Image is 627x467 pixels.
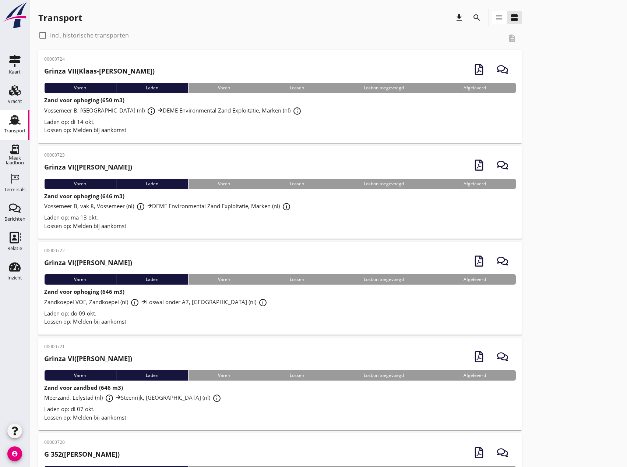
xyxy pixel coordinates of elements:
i: search [472,13,481,22]
i: account_circle [7,446,22,461]
div: Losbon toegevoegd [334,274,434,285]
div: Laden [116,179,188,189]
div: Afgeleverd [434,83,516,93]
span: Laden op: ma 13 okt. [44,214,98,221]
div: Losbon toegevoegd [334,179,434,189]
div: Kaart [9,69,21,74]
i: view_agenda [510,13,519,22]
h2: ([PERSON_NAME]) [44,162,132,172]
div: Relatie [7,246,22,251]
h2: ([PERSON_NAME]) [44,449,120,459]
div: Afgeleverd [434,370,516,381]
strong: Zand voor zandbed (646 m3) [44,384,123,391]
div: Transport [38,12,82,24]
i: info_outline [293,107,302,115]
strong: Zand voor ophoging (646 m3) [44,192,124,200]
a: 00000723Grinza VI([PERSON_NAME])VarenLadenVarenLossenLosbon toegevoegdAfgeleverdZand voor ophogin... [38,146,522,239]
div: Afgeleverd [434,179,516,189]
strong: Grinza VII [44,67,77,75]
span: Lossen op: Melden bij aankomst [44,222,126,229]
label: Incl. historische transporten [50,32,129,39]
h2: (Klaas-[PERSON_NAME]) [44,66,155,76]
span: Laden op: di 14 okt. [44,118,95,125]
i: info_outline [136,202,145,211]
a: 00000721Grinza VI([PERSON_NAME])VarenLadenVarenLossenLosbon toegevoegdAfgeleverdZand voor zandbed... [38,338,522,431]
i: view_headline [495,13,504,22]
div: Losbon toegevoegd [334,83,434,93]
div: Transport [4,128,26,133]
p: 00000724 [44,56,155,63]
div: Vracht [8,99,22,104]
div: Varen [44,274,116,285]
span: Lossen op: Melden bij aankomst [44,318,126,325]
div: Lossen [260,83,334,93]
div: Afgeleverd [434,274,516,285]
div: Lossen [260,179,334,189]
i: info_outline [147,107,156,115]
div: Varen [44,83,116,93]
img: logo-small.a267ee39.svg [1,2,28,29]
div: Laden [116,370,188,381]
div: Laden [116,83,188,93]
div: Varen [188,83,260,93]
strong: Grinza VI [44,354,74,363]
i: download [455,13,464,22]
p: 00000722 [44,247,132,254]
i: info_outline [105,394,114,403]
div: Varen [188,274,260,285]
i: info_outline [282,202,291,211]
div: Losbon toegevoegd [334,370,434,381]
span: Vossemeer B, [GEOGRAPHIC_DATA] (nl) DEME Environmental Zand Exploitatie, Marken (nl) [44,107,304,114]
span: Vossemeer B, vak 8, Vossemeer (nl) DEME Environmental Zand Exploitatie, Marken (nl) [44,202,293,210]
div: Inzicht [7,275,22,280]
strong: Zand voor ophoging (650 m3) [44,96,124,104]
span: Laden op: di 07 okt. [44,405,95,413]
h2: ([PERSON_NAME]) [44,258,132,268]
div: Lossen [260,370,334,381]
div: Varen [44,370,116,381]
div: Terminals [4,187,25,192]
span: Meerzand, Lelystad (nl) Steenrijk, [GEOGRAPHIC_DATA] (nl) [44,394,223,401]
i: info_outline [130,298,139,307]
div: Varen [188,370,260,381]
p: 00000721 [44,343,132,350]
i: info_outline [212,394,221,403]
div: Lossen [260,274,334,285]
div: Varen [188,179,260,189]
strong: Grinza VI [44,163,74,171]
i: info_outline [258,298,267,307]
div: Varen [44,179,116,189]
span: Laden op: do 09 okt. [44,310,96,317]
strong: G 352 [44,450,62,459]
strong: Zand voor ophoging (646 m3) [44,288,124,295]
span: Zandkoepel VOF, Zandkoepel (nl) Loswal onder A7, [GEOGRAPHIC_DATA] (nl) [44,298,270,306]
p: 00000723 [44,152,132,158]
div: Laden [116,274,188,285]
h2: ([PERSON_NAME]) [44,354,132,364]
div: Berichten [4,217,25,221]
span: Lossen op: Melden bij aankomst [44,414,126,421]
a: 00000724Grinza VII(Klaas-[PERSON_NAME])VarenLadenVarenLossenLosbon toegevoegdAfgeleverdZand voor ... [38,50,522,143]
strong: Grinza VI [44,258,74,267]
p: 00000720 [44,439,120,446]
a: 00000722Grinza VI([PERSON_NAME])VarenLadenVarenLossenLosbon toegevoegdAfgeleverdZand voor ophogin... [38,242,522,335]
span: Lossen op: Melden bij aankomst [44,126,126,133]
